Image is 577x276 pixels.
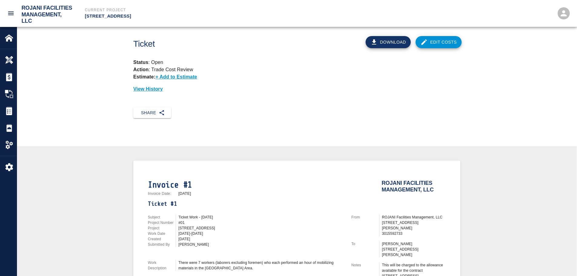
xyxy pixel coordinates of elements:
a: Edit Costs [416,36,462,48]
strong: Action [133,67,149,72]
p: : Trade Cost Review [133,67,193,72]
p: To [351,241,379,247]
h2: ROJANI Facilities Management, LLC [382,180,446,197]
div: There were 7 workers (laborers excluding foremen) who each performed an hour of mobilizing materi... [178,260,344,271]
h1: Invoice #1 [148,180,344,190]
div: [DATE] [178,236,344,242]
p: Invoice Date: [148,191,176,195]
p: Submitted By [148,242,176,247]
p: Project Number [148,220,176,225]
p: Current Project [85,7,321,13]
p: [STREET_ADDRESS] [85,13,321,20]
p: Notes [351,262,379,268]
button: open [554,4,573,23]
h2: ROJANI Facilities Management, LLC [22,5,73,22]
p: [STREET_ADDRESS][PERSON_NAME] [382,247,446,258]
p: [DATE] [178,191,191,195]
p: + Add to Estimate [155,74,197,79]
button: Download [366,36,411,48]
p: From [351,214,379,220]
iframe: Chat Widget [547,247,577,276]
div: Ticket Work - [DATE] [178,214,344,220]
strong: Estimate: [133,74,155,79]
p: : Open [133,59,460,66]
div: [STREET_ADDRESS] [178,225,344,231]
div: #01 [178,220,344,225]
h1: Ticket [133,39,322,49]
p: Created [148,236,176,242]
p: Subject [148,214,176,220]
p: Project [148,225,176,231]
h1: Ticket #1 [148,200,344,207]
p: ROJANI Facilities Management, LLC [382,214,446,220]
p: Work Description [148,260,176,271]
p: [PERSON_NAME] [382,241,446,247]
strong: Status [133,60,148,65]
p: 3015592733 [382,231,446,236]
div: [PERSON_NAME] [178,242,344,247]
p: View History [133,85,460,93]
div: [DATE]-[DATE] [178,231,344,236]
button: open drawer [4,6,18,21]
button: Share [133,107,171,118]
p: Work Date [148,231,176,236]
p: [STREET_ADDRESS][PERSON_NAME] [382,220,446,231]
